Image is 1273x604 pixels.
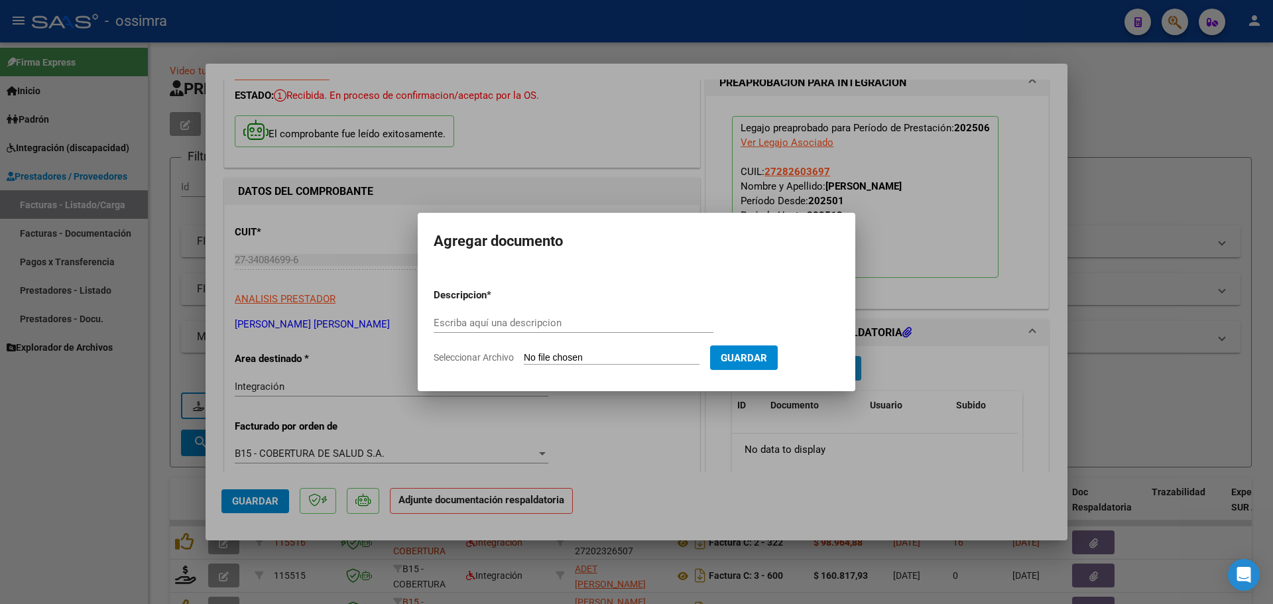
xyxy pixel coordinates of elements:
[721,352,767,364] span: Guardar
[434,352,514,363] span: Seleccionar Archivo
[710,345,778,370] button: Guardar
[434,229,839,254] h2: Agregar documento
[1228,559,1260,591] div: Open Intercom Messenger
[434,288,556,303] p: Descripcion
